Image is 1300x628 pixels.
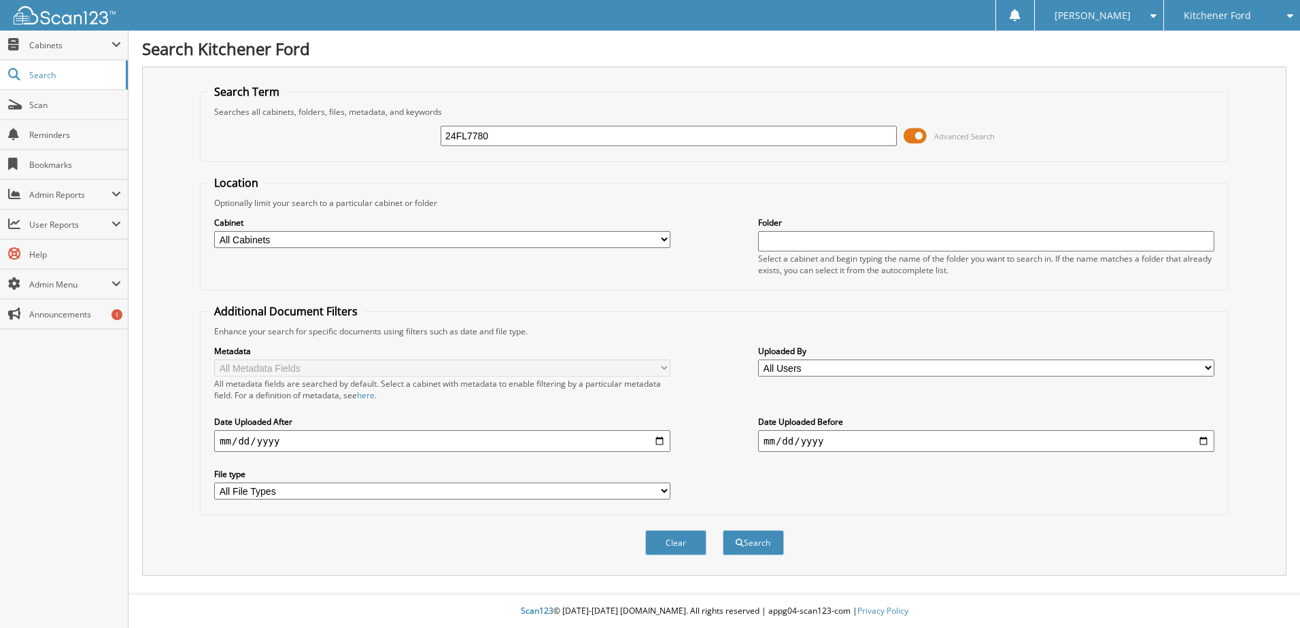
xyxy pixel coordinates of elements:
[29,69,119,81] span: Search
[645,530,706,555] button: Clear
[357,389,375,401] a: here
[112,309,122,320] div: 1
[29,99,121,111] span: Scan
[207,197,1221,209] div: Optionally limit your search to a particular cabinet or folder
[29,279,112,290] span: Admin Menu
[214,468,670,480] label: File type
[723,530,784,555] button: Search
[857,605,908,616] a: Privacy Policy
[214,345,670,357] label: Metadata
[29,249,121,260] span: Help
[207,106,1221,118] div: Searches all cabinets, folders, files, metadata, and keywords
[521,605,553,616] span: Scan123
[29,189,112,200] span: Admin Reports
[758,416,1214,428] label: Date Uploaded Before
[142,37,1286,60] h1: Search Kitchener Ford
[214,430,670,452] input: start
[758,217,1214,228] label: Folder
[1184,12,1251,20] span: Kitchener Ford
[214,416,670,428] label: Date Uploaded After
[29,39,112,51] span: Cabinets
[14,6,116,24] img: scan123-logo-white.svg
[207,175,265,190] legend: Location
[207,304,364,319] legend: Additional Document Filters
[214,217,670,228] label: Cabinet
[129,595,1300,628] div: © [DATE]-[DATE] [DOMAIN_NAME]. All rights reserved | appg04-scan123-com |
[758,253,1214,276] div: Select a cabinet and begin typing the name of the folder you want to search in. If the name match...
[934,131,995,141] span: Advanced Search
[29,129,121,141] span: Reminders
[207,84,286,99] legend: Search Term
[758,345,1214,357] label: Uploaded By
[29,219,112,230] span: User Reports
[214,378,670,401] div: All metadata fields are searched by default. Select a cabinet with metadata to enable filtering b...
[1055,12,1131,20] span: [PERSON_NAME]
[207,326,1221,337] div: Enhance your search for specific documents using filters such as date and file type.
[29,309,121,320] span: Announcements
[29,159,121,171] span: Bookmarks
[758,430,1214,452] input: end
